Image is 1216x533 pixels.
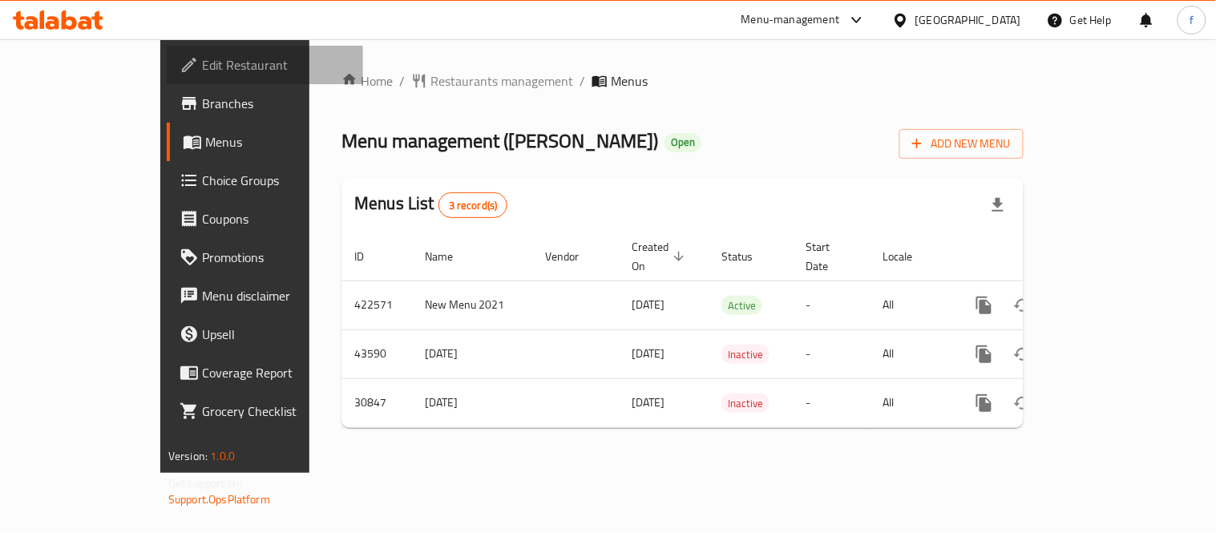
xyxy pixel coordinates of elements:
span: Upsell [202,325,350,344]
td: - [793,281,870,329]
a: Choice Groups [167,161,363,200]
span: Locale [883,247,933,266]
div: Menu-management [741,10,840,30]
div: Open [665,133,701,152]
span: Status [721,247,774,266]
td: - [793,329,870,378]
button: more [965,384,1004,422]
td: All [870,378,952,427]
span: Menus [611,71,648,91]
a: Home [341,71,393,91]
td: - [793,378,870,427]
a: Branches [167,84,363,123]
div: Active [721,296,762,315]
li: / [580,71,585,91]
a: Menu disclaimer [167,277,363,315]
span: Inactive [721,345,770,364]
span: Version: [168,446,208,466]
nav: breadcrumb [341,71,1024,91]
button: Change Status [1004,384,1042,422]
span: Branches [202,94,350,113]
span: Coupons [202,209,350,228]
span: Grocery Checklist [202,402,350,421]
td: 30847 [341,378,412,427]
span: Get support on: [168,473,242,494]
div: Inactive [721,345,770,364]
span: Promotions [202,248,350,267]
table: enhanced table [341,232,1132,428]
td: 43590 [341,329,412,378]
span: Edit Restaurant [202,55,350,75]
span: Inactive [721,394,770,413]
a: Grocery Checklist [167,392,363,430]
span: Created On [632,237,689,276]
button: more [965,335,1004,374]
th: Actions [952,232,1132,281]
span: f [1190,11,1194,29]
span: Coverage Report [202,363,350,382]
span: ID [354,247,385,266]
button: more [965,286,1004,325]
td: All [870,329,952,378]
a: Support.OpsPlatform [168,489,270,510]
span: Active [721,297,762,315]
button: Add New Menu [899,129,1024,159]
span: 3 record(s) [439,198,507,213]
td: 422571 [341,281,412,329]
span: Vendor [545,247,600,266]
span: Open [665,135,701,149]
span: Choice Groups [202,171,350,190]
a: Edit Restaurant [167,46,363,84]
span: Menu management ( [PERSON_NAME] ) [341,123,658,159]
a: Coverage Report [167,353,363,392]
a: Menus [167,123,363,161]
span: Add New Menu [912,134,1011,154]
span: [DATE] [632,343,665,364]
td: New Menu 2021 [412,281,532,329]
td: All [870,281,952,329]
td: [DATE] [412,378,532,427]
h2: Menus List [354,192,507,218]
span: Menu disclaimer [202,286,350,305]
a: Restaurants management [411,71,573,91]
a: Promotions [167,238,363,277]
button: Change Status [1004,286,1042,325]
div: [GEOGRAPHIC_DATA] [915,11,1021,29]
a: Coupons [167,200,363,238]
li: / [399,71,405,91]
span: Menus [205,132,350,151]
a: Upsell [167,315,363,353]
span: Restaurants management [430,71,573,91]
div: Total records count [438,192,508,218]
div: Export file [979,186,1017,224]
span: [DATE] [632,294,665,315]
td: [DATE] [412,329,532,378]
button: Change Status [1004,335,1042,374]
span: Name [425,247,474,266]
span: Start Date [806,237,850,276]
span: [DATE] [632,392,665,413]
span: 1.0.0 [210,446,235,466]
